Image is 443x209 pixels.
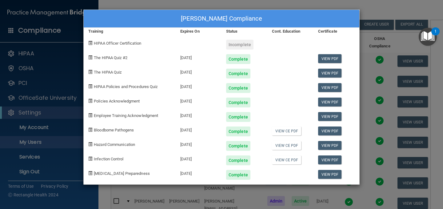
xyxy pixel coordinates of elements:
[226,112,250,122] div: Complete
[176,151,221,165] div: [DATE]
[318,83,342,92] a: View PDF
[84,28,176,35] div: Training
[84,10,359,28] div: [PERSON_NAME] Compliance
[94,142,135,147] span: Hazard Communication
[272,155,301,164] a: View CE PDF
[226,127,250,136] div: Complete
[176,107,221,122] div: [DATE]
[337,165,436,190] iframe: Drift Widget Chat Controller
[226,54,250,64] div: Complete
[434,31,437,39] div: 1
[226,83,250,93] div: Complete
[318,155,342,164] a: View PDF
[226,170,250,180] div: Complete
[318,141,342,150] a: View PDF
[226,40,253,50] div: Incomplete
[176,50,221,64] div: [DATE]
[94,99,140,103] span: Policies Acknowledgment
[94,128,134,132] span: Bloodborne Pathogens
[176,78,221,93] div: [DATE]
[318,112,342,121] a: View PDF
[94,41,141,46] span: HIPAA Officer Certification
[313,28,359,35] div: Certificate
[272,127,301,135] a: View CE PDF
[226,98,250,107] div: Complete
[176,122,221,136] div: [DATE]
[318,127,342,135] a: View PDF
[318,98,342,107] a: View PDF
[226,141,250,151] div: Complete
[318,69,342,78] a: View PDF
[176,28,221,35] div: Expires On
[419,28,437,46] button: Open Resource Center, 1 new notification
[176,165,221,180] div: [DATE]
[267,28,313,35] div: Cont. Education
[94,84,158,89] span: HIPAA Policies and Procedures Quiz
[176,64,221,78] div: [DATE]
[318,54,342,63] a: View PDF
[94,171,150,176] span: [MEDICAL_DATA] Preparedness
[176,93,221,107] div: [DATE]
[318,170,342,179] a: View PDF
[94,55,127,60] span: The HIPAA Quiz #2
[94,113,158,118] span: Employee Training Acknowledgment
[221,28,267,35] div: Status
[94,70,122,74] span: The HIPAA Quiz
[94,157,123,161] span: Infection Control
[176,136,221,151] div: [DATE]
[272,141,301,150] a: View CE PDF
[226,155,250,165] div: Complete
[226,69,250,78] div: Complete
